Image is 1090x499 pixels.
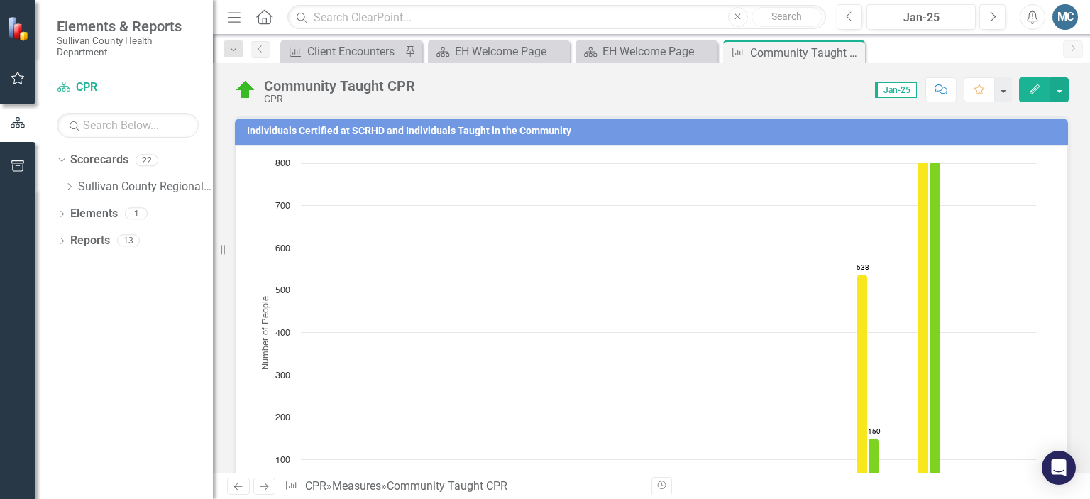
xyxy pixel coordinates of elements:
[285,478,641,495] div: » »
[868,428,881,435] text: 150
[579,43,714,60] a: EH Welcome Page
[275,329,290,338] text: 400
[57,18,199,35] span: Elements & Reports
[284,43,401,60] a: Client Encounters
[57,35,199,58] small: Sullivan County Health Department
[875,82,917,98] span: Jan-25
[275,244,290,253] text: 600
[78,179,213,195] a: Sullivan County Regional Health Department
[275,371,290,380] text: 300
[136,154,158,166] div: 22
[264,94,415,104] div: CPR
[1052,4,1078,30] button: MC
[7,16,32,40] img: ClearPoint Strategy
[771,11,802,22] span: Search
[70,206,118,222] a: Elements
[117,235,140,247] div: 13
[261,296,270,370] text: Number of People
[125,208,148,220] div: 1
[70,152,128,168] a: Scorecards
[287,5,825,30] input: Search ClearPoint...
[431,43,566,60] a: EH Welcome Page
[275,456,290,465] text: 100
[455,43,566,60] div: EH Welcome Page
[275,286,290,295] text: 500
[70,233,110,249] a: Reports
[866,4,976,30] button: Jan-25
[752,7,822,27] button: Search
[750,44,861,62] div: Community Taught CPR
[871,9,971,26] div: Jan-25
[305,479,326,493] a: CPR
[332,479,381,493] a: Measures
[602,43,714,60] div: EH Welcome Page
[275,159,290,168] text: 800
[307,43,401,60] div: Client Encounters
[275,202,290,211] text: 700
[1042,451,1076,485] div: Open Intercom Messenger
[275,413,290,422] text: 200
[234,79,257,102] img: On Target
[387,479,507,493] div: Community Taught CPR
[57,79,199,96] a: CPR
[264,78,415,94] div: Community Taught CPR
[857,264,869,271] text: 538
[57,113,199,138] input: Search Below...
[247,126,1061,136] h3: Individuals Certified at SCRHD and Individuals Taught in the Community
